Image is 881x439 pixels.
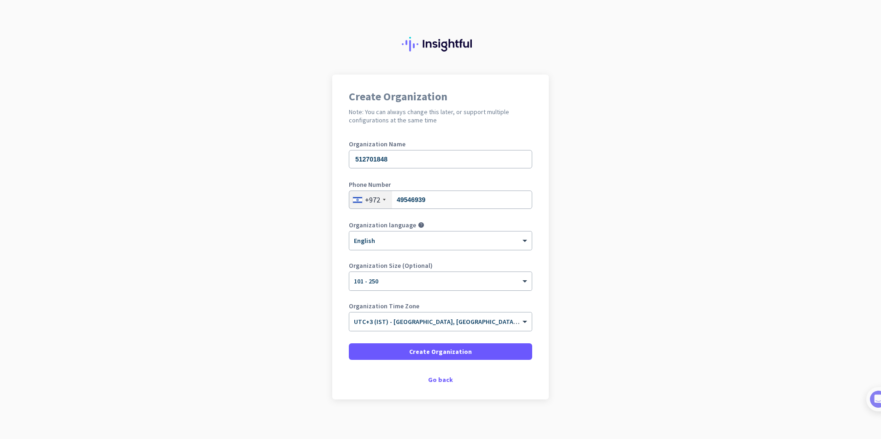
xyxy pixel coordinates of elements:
input: 2-123-4567 [349,191,532,209]
h2: Note: You can always change this later, or support multiple configurations at the same time [349,108,532,124]
input: What is the name of your organization? [349,150,532,168]
div: +972 [365,195,380,204]
label: Organization Size (Optional) [349,262,532,269]
i: help [418,222,424,228]
label: Organization Name [349,141,532,147]
span: Create Organization [409,347,472,356]
img: Insightful [402,37,479,52]
h1: Create Organization [349,91,532,102]
button: Create Organization [349,343,532,360]
label: Organization language [349,222,416,228]
label: Organization Time Zone [349,303,532,309]
div: Go back [349,376,532,383]
label: Phone Number [349,181,532,188]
